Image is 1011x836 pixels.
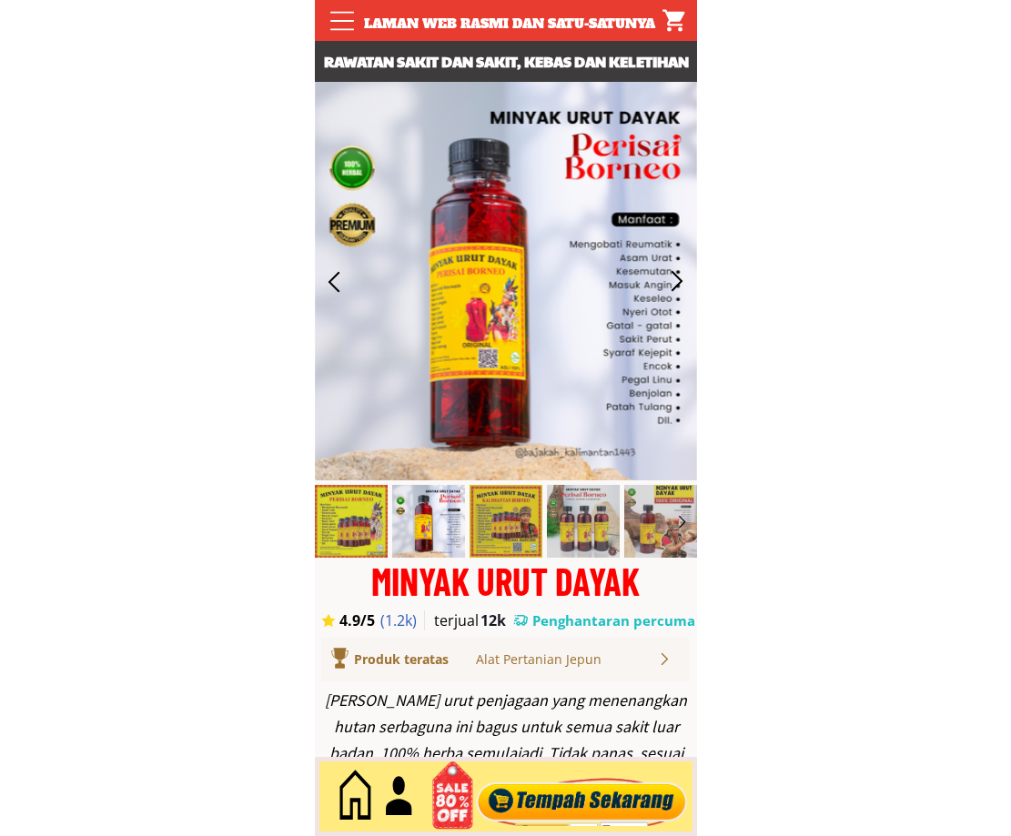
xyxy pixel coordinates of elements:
h3: (1.2k) [380,610,427,630]
h3: 4.9/5 [339,610,390,630]
div: MINYAK URUT DAYAK [315,562,697,599]
h3: terjual [434,610,496,630]
div: Produk teratas [354,650,500,670]
div: Alat Pertanian Jepun [476,650,657,670]
h3: Rawatan sakit dan sakit, kebas dan keletihan [315,50,697,74]
h3: Penghantaran percuma [532,611,696,630]
h3: 12k [480,610,511,630]
div: Laman web rasmi dan satu-satunya [354,14,665,34]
